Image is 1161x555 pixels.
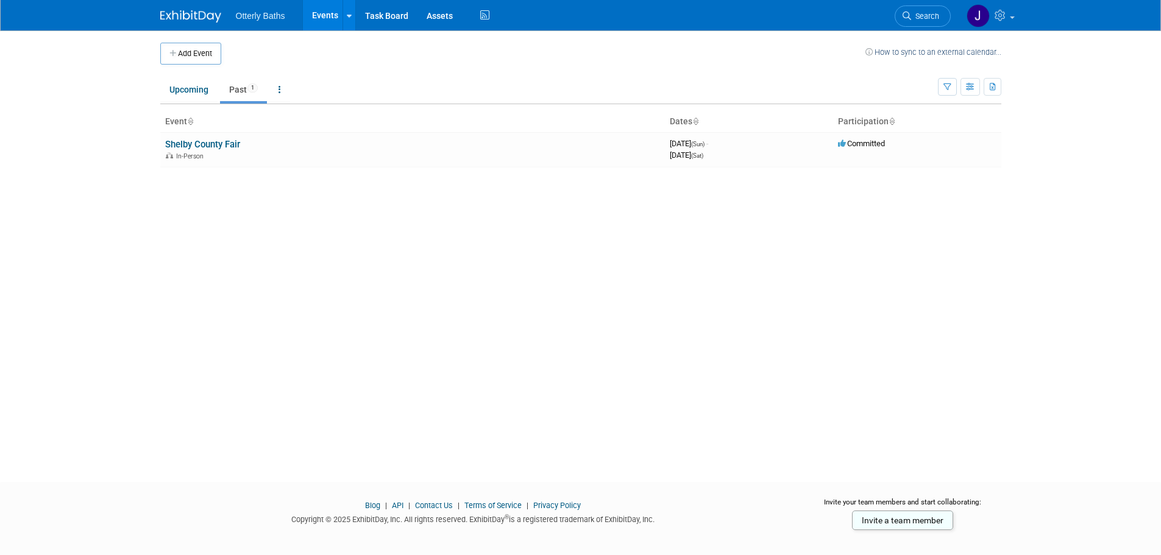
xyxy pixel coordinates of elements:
[895,5,951,27] a: Search
[692,116,698,126] a: Sort by Start Date
[911,12,939,21] span: Search
[405,501,413,510] span: |
[382,501,390,510] span: |
[524,501,531,510] span: |
[533,501,581,510] a: Privacy Policy
[505,514,509,520] sup: ®
[670,150,703,160] span: [DATE]
[176,152,207,160] span: In-Person
[365,501,380,510] a: Blog
[165,139,240,150] a: Shelby County Fair
[187,116,193,126] a: Sort by Event Name
[415,501,453,510] a: Contact Us
[804,497,1001,515] div: Invite your team members and start collaborating:
[160,78,218,101] a: Upcoming
[236,11,285,21] span: Otterly Baths
[691,141,705,147] span: (Sun)
[852,511,953,530] a: Invite a team member
[160,511,787,525] div: Copyright © 2025 ExhibitDay, Inc. All rights reserved. ExhibitDay is a registered trademark of Ex...
[967,4,990,27] img: Jed Bettelon
[392,501,403,510] a: API
[865,48,1001,57] a: How to sync to an external calendar...
[455,501,463,510] span: |
[670,139,708,148] span: [DATE]
[160,43,221,65] button: Add Event
[665,111,833,132] th: Dates
[220,78,267,101] a: Past1
[706,139,708,148] span: -
[838,139,885,148] span: Committed
[889,116,895,126] a: Sort by Participation Type
[691,152,703,159] span: (Sat)
[160,111,665,132] th: Event
[833,111,1001,132] th: Participation
[247,83,258,93] span: 1
[464,501,522,510] a: Terms of Service
[160,10,221,23] img: ExhibitDay
[166,152,173,158] img: In-Person Event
